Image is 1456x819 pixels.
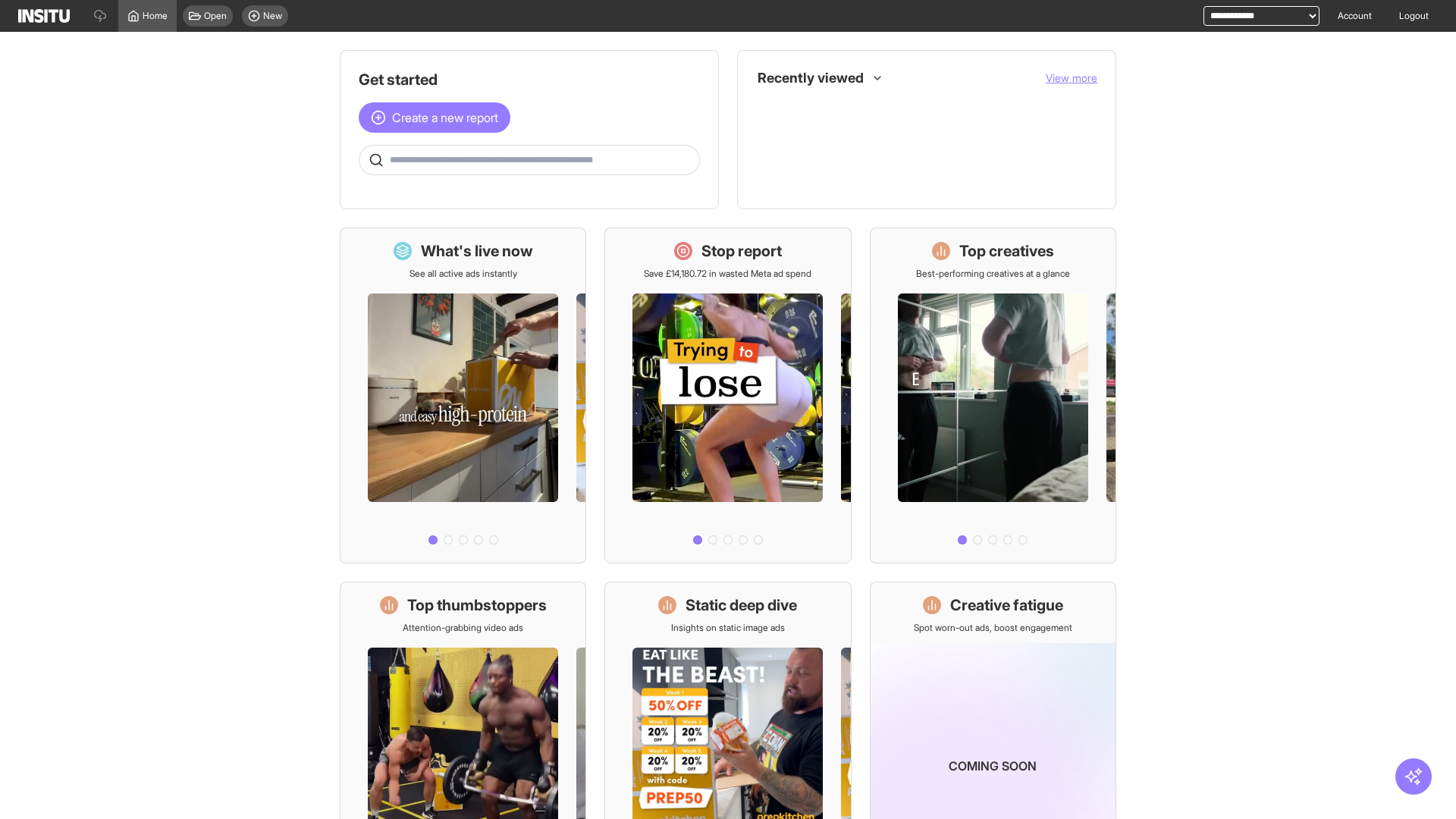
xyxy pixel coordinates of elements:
p: Save £14,180.72 in wasted Meta ad spend [644,268,811,280]
h1: Static deep dive [686,595,797,616]
p: Attention-grabbing video ads [403,622,523,634]
p: Insights on static image ads [671,622,785,634]
h1: What's live now [421,240,533,262]
p: Best-performing creatives at a glance [916,268,1070,280]
h1: Top creatives [959,240,1054,262]
span: Home [143,10,168,22]
span: View more [1046,71,1097,84]
span: New [263,10,282,22]
h1: Top thumbstoppers [407,595,547,616]
p: See all active ads instantly [409,268,517,280]
a: Stop reportSave £14,180.72 in wasted Meta ad spend [604,227,851,563]
span: Create a new report [392,108,498,127]
a: Top creativesBest-performing creatives at a glance [870,227,1116,563]
button: Create a new report [359,102,510,133]
img: Logo [18,9,70,23]
button: View more [1046,71,1097,86]
h1: Stop report [701,240,782,262]
a: What's live nowSee all active ads instantly [340,227,586,563]
span: Open [204,10,227,22]
h1: Get started [359,69,700,90]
